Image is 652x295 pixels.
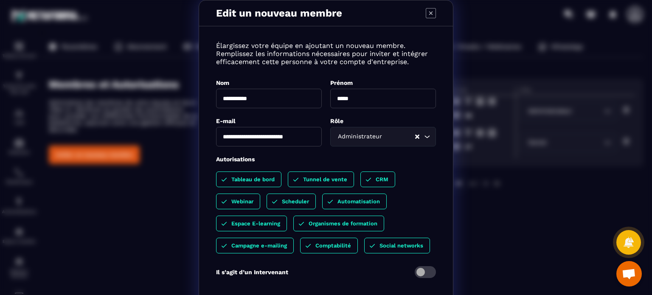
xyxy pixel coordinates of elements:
[216,42,436,66] p: Élargissez votre équipe en ajoutant un nouveau membre. Remplissez les informations nécessaires po...
[336,132,384,141] span: Administrateur
[379,242,423,249] p: Social networks
[376,176,388,183] p: CRM
[216,7,342,19] p: Edit un nouveau membre
[415,134,419,140] button: Clear Selected
[231,176,275,183] p: Tableau de bord
[216,79,229,86] label: Nom
[231,242,287,249] p: Campagne e-mailing
[216,269,288,275] p: Il s’agit d’un Intervenant
[309,220,377,227] p: Organismes de formation
[330,118,343,124] label: Rôle
[231,220,280,227] p: Espace E-learning
[216,118,236,124] label: E-mail
[337,198,380,205] p: Automatisation
[330,79,353,86] label: Prénom
[315,242,351,249] p: Comptabilité
[216,156,255,163] label: Autorisations
[231,198,253,205] p: Webinar
[303,176,347,183] p: Tunnel de vente
[282,198,309,205] p: Scheduler
[330,127,436,146] div: Search for option
[384,132,414,141] input: Search for option
[616,261,642,287] div: Ouvrir le chat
